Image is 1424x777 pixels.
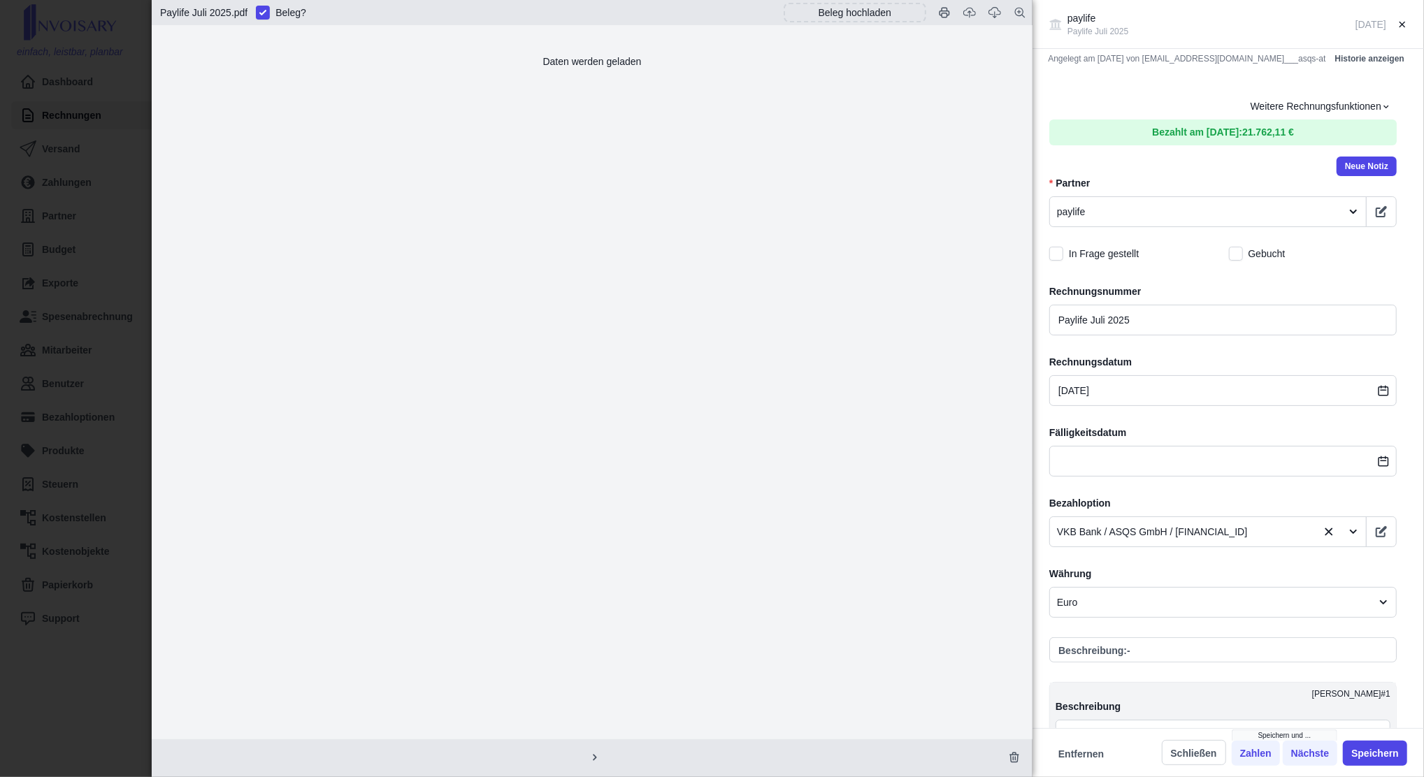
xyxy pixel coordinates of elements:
span: 1db5a23c-1221-4e38-a25f-567f53e484ab [1048,53,1325,64]
div: Daten werden geladen [152,25,1033,99]
input: Beleg? [256,6,270,20]
button: Speichern [1343,741,1407,766]
div: Speichern und ... [1232,729,1338,741]
div: Beleg hochladen [784,3,926,22]
label: Währung [1049,567,1397,581]
button: Schließen [1162,740,1226,765]
span: In Frage gestellt [1069,247,1139,261]
button: Nächste [1283,741,1337,766]
label: Fälligkeitsdatum [1049,426,1397,440]
span: Weitere Rechnungsfunktionen [1251,99,1391,114]
div: Paylife Juli 2025.pdf [160,6,247,20]
button: Beschreibung:- [1049,637,1397,662]
button: Zahlen [1232,741,1280,766]
button: Historie anzeigen [1326,49,1414,68]
label: Beschreibung [1056,699,1390,714]
label: Rechnungsdatum [1049,355,1397,370]
input: Gebucht [1229,247,1243,261]
span: Gebucht [1249,247,1286,261]
div: paylife [1067,11,1128,37]
button: Neue Notiz [1337,157,1397,176]
div: Paylife Juli 2025 [1067,26,1128,37]
label: Rechnungsnummer [1049,284,1397,299]
label: Partner [1049,176,1397,191]
button: Entfernen [1049,741,1113,766]
div: ER-3151 [1355,17,1386,31]
button: Beleg löschen [1002,745,1027,770]
span: [PERSON_NAME] # 1 [1312,689,1390,699]
input: In Frage gestellt [1049,247,1063,261]
label: Bezahloption [1049,496,1397,511]
span: Beleg ? [275,6,306,20]
button: Bezahlt am [DATE]:21.762,11 € [1049,119,1397,145]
